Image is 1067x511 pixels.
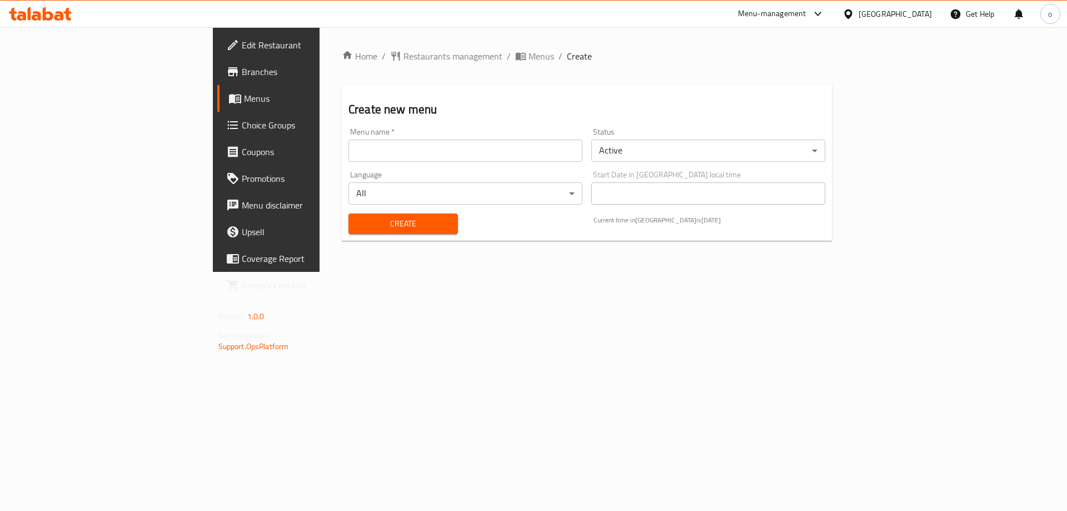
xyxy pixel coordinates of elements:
span: Branches [242,65,382,78]
div: [GEOGRAPHIC_DATA] [859,8,932,20]
span: o [1048,8,1052,20]
a: Edit Restaurant [217,32,391,58]
span: Version: [218,309,246,324]
input: Please enter Menu name [348,140,582,162]
span: Menu disclaimer [242,199,382,212]
span: Restaurants management [403,49,502,63]
span: Promotions [242,172,382,185]
a: Menus [217,85,391,112]
span: Grocery Checklist [242,279,382,292]
span: Coverage Report [242,252,382,265]
p: Current time in [GEOGRAPHIC_DATA] is [DATE] [594,215,825,225]
span: 1.0.0 [247,309,265,324]
span: Create [357,217,449,231]
a: Coverage Report [217,245,391,272]
div: All [348,182,582,205]
div: Menu-management [738,7,806,21]
a: Restaurants management [390,49,502,63]
a: Upsell [217,219,391,245]
span: Get support on: [218,328,270,343]
a: Grocery Checklist [217,272,391,299]
a: Branches [217,58,391,85]
a: Support.OpsPlatform [218,339,289,354]
span: Create [567,49,592,63]
button: Create [348,214,458,234]
nav: breadcrumb [342,49,832,63]
li: / [559,49,562,63]
li: / [507,49,511,63]
span: Coupons [242,145,382,158]
span: Upsell [242,225,382,239]
a: Choice Groups [217,112,391,138]
span: Menus [244,92,382,105]
div: Active [591,140,825,162]
h2: Create new menu [348,101,825,118]
a: Coupons [217,138,391,165]
span: Menus [528,49,554,63]
a: Menus [515,49,554,63]
span: Choice Groups [242,118,382,132]
a: Promotions [217,165,391,192]
a: Menu disclaimer [217,192,391,219]
span: Edit Restaurant [242,38,382,52]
